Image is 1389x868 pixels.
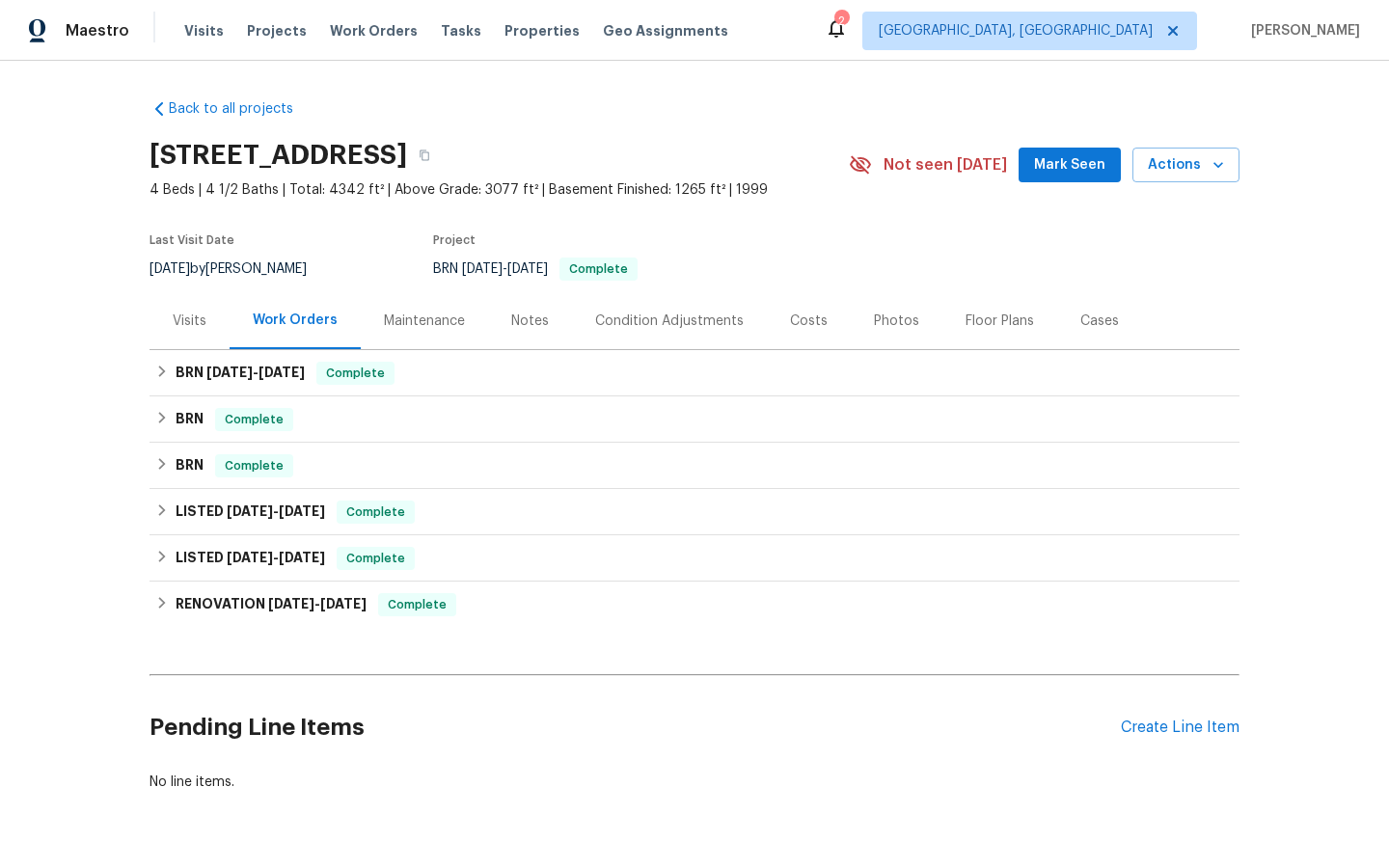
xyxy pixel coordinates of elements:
[150,180,849,200] span: 4 Beds | 4 1/2 Baths | Total: 4342 ft² | Above Grade: 3077 ft² | Basement Finished: 1265 ft² | 1999
[339,549,413,568] span: Complete
[227,551,273,564] span: [DATE]
[595,312,744,331] div: Condition Adjustments
[268,597,367,610] span: -
[150,535,1239,582] div: LISTED [DATE]-[DATE]Complete
[507,262,548,276] span: [DATE]
[380,595,454,614] span: Complete
[259,366,305,379] span: [DATE]
[407,138,442,173] button: Copy Address
[176,547,325,570] h6: LISTED
[217,456,291,475] span: Complete
[966,312,1034,331] div: Floor Plans
[173,312,206,331] div: Visits
[318,364,393,383] span: Complete
[150,234,234,246] span: Last Visit Date
[462,262,548,276] span: -
[320,597,367,610] span: [DATE]
[1034,153,1105,177] span: Mark Seen
[511,312,549,331] div: Notes
[1121,719,1239,737] div: Create Line Item
[66,21,129,41] span: Maestro
[884,155,1007,175] span: Not seen [DATE]
[433,262,638,276] span: BRN
[462,262,503,276] span: [DATE]
[834,12,848,31] div: 2
[150,683,1121,773] h2: Pending Line Items
[879,21,1153,41] span: [GEOGRAPHIC_DATA], [GEOGRAPHIC_DATA]
[790,312,828,331] div: Costs
[227,504,273,518] span: [DATE]
[279,504,325,518] span: [DATE]
[1019,148,1121,183] button: Mark Seen
[150,350,1239,396] div: BRN [DATE]-[DATE]Complete
[874,312,919,331] div: Photos
[206,366,253,379] span: [DATE]
[184,21,224,41] span: Visits
[150,146,407,165] h2: [STREET_ADDRESS]
[253,311,338,330] div: Work Orders
[176,454,204,477] h6: BRN
[339,502,413,522] span: Complete
[227,551,325,564] span: -
[603,21,728,41] span: Geo Assignments
[150,99,335,119] a: Back to all projects
[150,489,1239,535] div: LISTED [DATE]-[DATE]Complete
[217,410,291,429] span: Complete
[150,262,190,276] span: [DATE]
[150,443,1239,489] div: BRN Complete
[1132,148,1239,183] button: Actions
[561,263,636,275] span: Complete
[150,258,330,281] div: by [PERSON_NAME]
[176,501,325,524] h6: LISTED
[206,366,305,379] span: -
[504,21,580,41] span: Properties
[150,773,1239,792] div: No line items.
[150,582,1239,628] div: RENOVATION [DATE]-[DATE]Complete
[1080,312,1119,331] div: Cases
[1148,153,1224,177] span: Actions
[433,234,476,246] span: Project
[279,551,325,564] span: [DATE]
[176,593,367,616] h6: RENOVATION
[268,597,314,610] span: [DATE]
[384,312,465,331] div: Maintenance
[176,362,305,385] h6: BRN
[176,408,204,431] h6: BRN
[247,21,307,41] span: Projects
[227,504,325,518] span: -
[330,21,418,41] span: Work Orders
[1243,21,1360,41] span: [PERSON_NAME]
[441,24,481,38] span: Tasks
[150,396,1239,443] div: BRN Complete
